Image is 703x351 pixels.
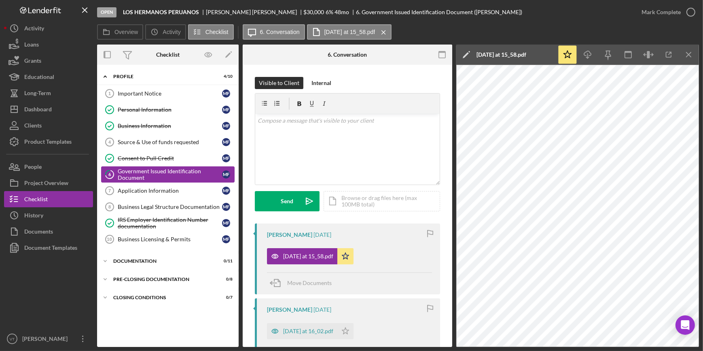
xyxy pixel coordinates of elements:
button: Checklist [188,24,234,40]
div: [DATE] at 15_58.pdf [283,253,333,260]
a: IRS Employer Identification Number documentationMF [101,215,235,231]
b: LOS HERMANOS PERUANOS [123,9,199,15]
div: Business Information [118,123,222,129]
button: People [4,159,93,175]
div: Business Licensing & Permits [118,236,222,243]
div: 6 % [326,9,333,15]
label: Activity [163,29,180,35]
button: Internal [307,77,335,89]
tspan: 4 [108,140,111,145]
div: [DATE] at 16_02.pdf [283,328,333,334]
div: M F [222,138,230,146]
div: Document Templates [24,240,77,258]
button: [DATE] at 15_58.pdf [267,248,354,264]
div: Internal [311,77,331,89]
button: Activity [4,20,93,36]
div: M F [222,219,230,227]
div: Dashboard [24,101,52,119]
label: Overview [114,29,138,35]
text: VT [10,337,15,341]
div: M F [222,203,230,211]
div: Project Overview [24,175,68,193]
span: $30,000 [304,9,324,15]
div: 6. Conversation [328,51,367,58]
button: Send [255,191,320,211]
div: M F [222,106,230,114]
a: Business InformationMF [101,118,235,134]
div: [DATE] at 15_58.pdf [476,51,526,58]
div: Send [281,191,294,211]
a: 8Business Legal Structure DocumentationMF [101,199,235,215]
a: Consent to Pull CreditMF [101,150,235,166]
a: Personal InformationMF [101,102,235,118]
button: [DATE] at 16_02.pdf [267,323,354,339]
div: Documentation [113,259,212,264]
button: Move Documents [267,273,340,293]
button: Checklist [4,191,93,207]
label: [DATE] at 15_58.pdf [324,29,375,35]
div: Pre-Closing Documentation [113,277,212,282]
div: Clients [24,117,42,136]
div: 6. Government Issued Identification Document ([PERSON_NAME]) [356,9,522,15]
div: M F [222,89,230,98]
div: 0 / 11 [218,259,233,264]
tspan: 7 [108,188,111,193]
label: 6. Conversation [260,29,300,35]
a: 4Source & Use of funds requestedMF [101,134,235,150]
button: Mark Complete [633,4,699,20]
div: M F [222,187,230,195]
div: Consent to Pull Credit [118,155,222,162]
div: Product Templates [24,134,72,152]
button: Clients [4,117,93,134]
div: Business Legal Structure Documentation [118,204,222,210]
span: Move Documents [287,279,332,286]
button: Document Templates [4,240,93,256]
div: M F [222,170,230,179]
div: Documents [24,223,53,242]
div: Source & Use of funds requested [118,139,222,145]
button: Educational [4,69,93,85]
tspan: 6 [108,172,111,177]
div: Educational [24,69,54,87]
button: History [4,207,93,223]
div: Checklist [24,191,48,209]
div: Government Issued Identification Document [118,168,222,181]
a: 1Important NoticeMF [101,85,235,102]
button: Grants [4,53,93,69]
button: Loans [4,36,93,53]
button: Project Overview [4,175,93,191]
time: 2025-09-25 00:20 [313,306,331,313]
button: Documents [4,223,93,240]
div: Loans [24,36,39,55]
div: Important Notice [118,90,222,97]
div: Personal Information [118,106,222,113]
button: Long-Term [4,85,93,101]
div: Grants [24,53,41,71]
button: Visible to Client [255,77,303,89]
button: 6. Conversation [243,24,305,40]
div: Mark Complete [642,4,681,20]
div: Profile [113,74,212,79]
button: [DATE] at 15_58.pdf [307,24,392,40]
a: 10Business Licensing & PermitsMF [101,231,235,247]
div: M F [222,154,230,162]
div: Long-Term [24,85,51,103]
div: 0 / 7 [218,295,233,300]
div: [PERSON_NAME] [267,306,312,313]
tspan: 10 [107,237,112,242]
a: Dashboard [4,101,93,117]
div: [PERSON_NAME] [267,232,312,238]
div: [PERSON_NAME] [20,331,73,349]
div: Activity [24,20,44,38]
div: IRS Employer Identification Number documentation [118,217,222,230]
tspan: 1 [108,91,111,96]
div: People [24,159,42,177]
